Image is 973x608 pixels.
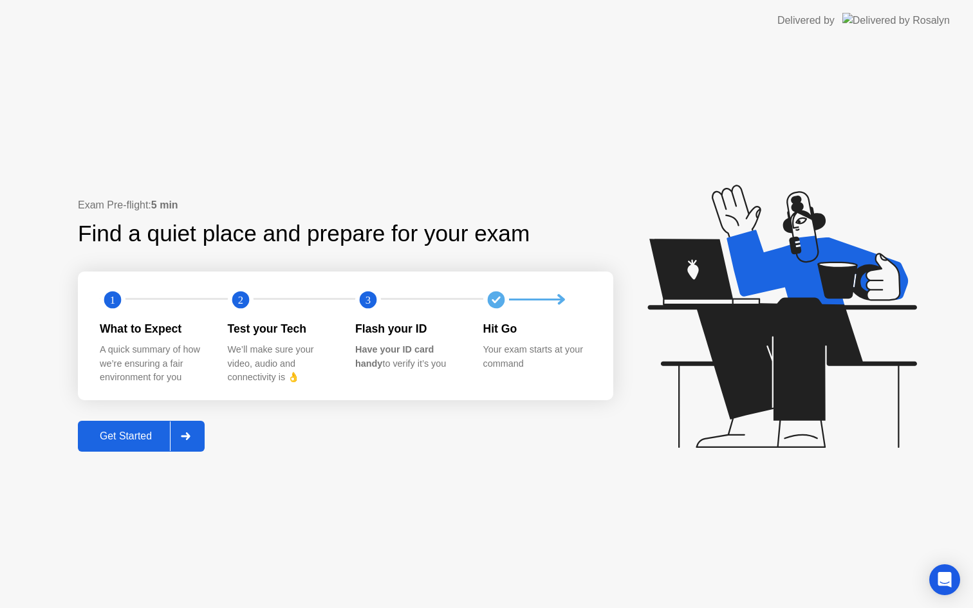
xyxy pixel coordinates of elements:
div: What to Expect [100,320,207,337]
div: Get Started [82,430,170,442]
div: Hit Go [483,320,591,337]
img: Delivered by Rosalyn [842,13,950,28]
div: A quick summary of how we’re ensuring a fair environment for you [100,343,207,385]
div: to verify it’s you [355,343,463,371]
div: Your exam starts at your command [483,343,591,371]
text: 2 [237,293,243,306]
div: Exam Pre-flight: [78,198,613,213]
div: Flash your ID [355,320,463,337]
b: 5 min [151,199,178,210]
div: Open Intercom Messenger [929,564,960,595]
div: We’ll make sure your video, audio and connectivity is 👌 [228,343,335,385]
div: Test your Tech [228,320,335,337]
text: 1 [110,293,115,306]
button: Get Started [78,421,205,452]
div: Delivered by [777,13,835,28]
div: Find a quiet place and prepare for your exam [78,217,532,251]
text: 3 [366,293,371,306]
b: Have your ID card handy [355,344,434,369]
